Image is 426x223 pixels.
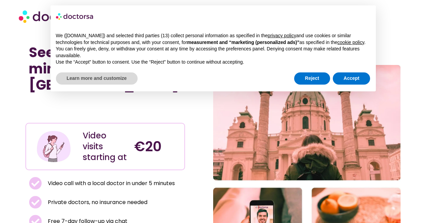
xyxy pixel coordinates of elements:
[83,130,127,163] div: Video visits starting at
[29,108,181,116] iframe: Customer reviews powered by Trustpilot
[56,46,370,59] p: You can freely give, deny, or withdraw your consent at any time by accessing the preferences pane...
[294,72,330,85] button: Reject
[36,129,72,164] img: Illustration depicting a young woman in a casual outfit, engaged with her smartphone. She has a p...
[134,138,179,155] h4: €20
[29,44,181,93] h1: See a doctor online in minutes in [GEOGRAPHIC_DATA]
[29,100,130,108] iframe: Customer reviews powered by Trustpilot
[338,40,364,45] a: cookie policy
[46,179,175,188] span: Video call with a local doctor in under 5 minutes
[187,40,299,45] strong: measurement and “marketing (personalized ads)”
[56,72,138,85] button: Learn more and customize
[46,198,147,207] span: Private doctors, no insurance needed
[268,33,296,38] a: privacy policy
[56,32,370,46] p: We ([DOMAIN_NAME]) and selected third parties (13) collect personal information as specified in t...
[333,72,370,85] button: Accept
[56,59,370,66] p: Use the “Accept” button to consent. Use the “Reject” button to continue without accepting.
[56,11,94,22] img: logo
